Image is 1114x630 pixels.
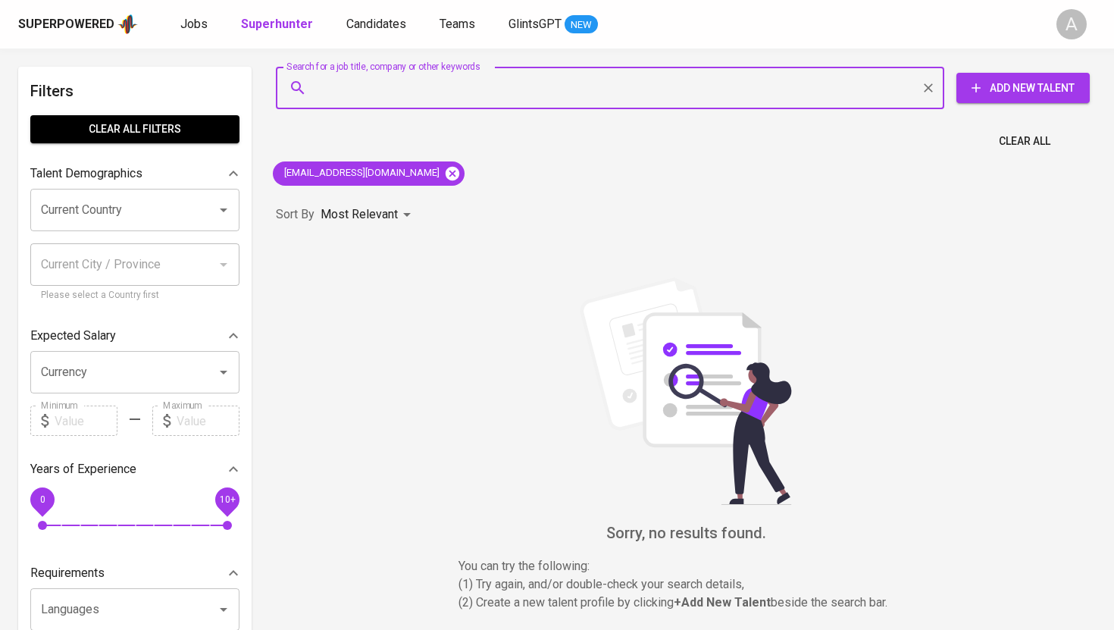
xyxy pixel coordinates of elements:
[219,494,235,505] span: 10+
[30,158,239,189] div: Talent Demographics
[321,201,416,229] div: Most Relevant
[42,120,227,139] span: Clear All filters
[458,594,913,612] p: (2) Create a new talent profile by clicking beside the search bar.
[999,132,1050,151] span: Clear All
[346,15,409,34] a: Candidates
[180,15,211,34] a: Jobs
[241,17,313,31] b: Superhunter
[213,199,234,221] button: Open
[41,288,229,303] p: Please select a Country first
[30,564,105,582] p: Requirements
[273,161,465,186] div: [EMAIL_ADDRESS][DOMAIN_NAME]
[241,15,316,34] a: Superhunter
[458,575,913,594] p: (1) Try again, and/or double-check your search details,
[18,16,114,33] div: Superpowered
[508,15,598,34] a: GlintsGPT NEW
[674,595,771,610] b: + Add New Talent
[30,165,142,183] p: Talent Demographics
[30,115,239,143] button: Clear All filters
[1056,9,1087,39] div: A
[30,327,116,345] p: Expected Salary
[30,454,239,484] div: Years of Experience
[346,17,406,31] span: Candidates
[440,15,478,34] a: Teams
[213,599,234,620] button: Open
[177,406,239,436] input: Value
[458,557,913,575] p: You can try the following :
[30,558,239,588] div: Requirements
[39,494,45,505] span: 0
[276,205,314,224] p: Sort By
[273,166,449,180] span: [EMAIL_ADDRESS][DOMAIN_NAME]
[213,362,234,383] button: Open
[321,205,398,224] p: Most Relevant
[565,17,598,33] span: NEW
[993,127,1056,155] button: Clear All
[956,73,1090,103] button: Add New Talent
[117,13,138,36] img: app logo
[30,79,239,103] h6: Filters
[30,321,239,351] div: Expected Salary
[508,17,562,31] span: GlintsGPT
[572,277,800,505] img: file_searching.svg
[440,17,475,31] span: Teams
[968,79,1078,98] span: Add New Talent
[276,521,1096,545] h6: Sorry, no results found.
[30,460,136,478] p: Years of Experience
[918,77,939,99] button: Clear
[180,17,208,31] span: Jobs
[18,13,138,36] a: Superpoweredapp logo
[55,406,117,436] input: Value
